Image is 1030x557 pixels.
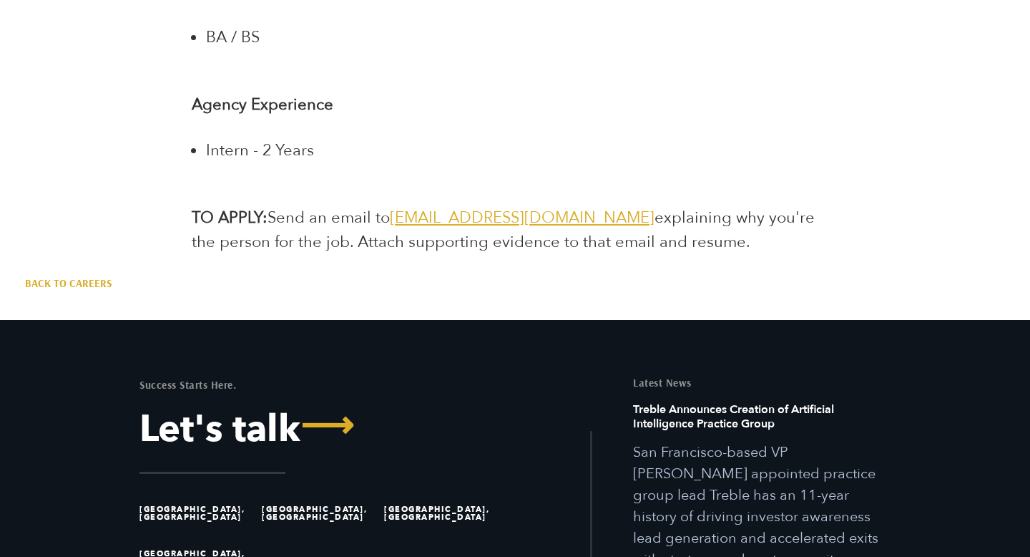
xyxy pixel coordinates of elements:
[300,407,354,445] span: ⟶
[192,207,268,228] b: TO APPLY:
[390,207,654,228] a: [EMAIL_ADDRESS][DOMAIN_NAME]
[139,378,236,392] mark: Success Starts Here.
[268,207,390,228] span: Send an email to
[192,94,333,115] strong: Agency Experience
[633,377,891,388] h5: Latest News
[25,276,112,291] a: Back to Careers
[262,491,378,536] li: [GEOGRAPHIC_DATA], [GEOGRAPHIC_DATA]
[139,491,255,536] li: [GEOGRAPHIC_DATA], [GEOGRAPHIC_DATA]
[633,402,891,442] h6: Treble Announces Creation of Artificial Intelligence Practice Group
[384,491,500,536] li: [GEOGRAPHIC_DATA], [GEOGRAPHIC_DATA]
[206,138,838,163] li: Intern - 2 Years
[139,411,504,448] a: Let's Talk
[206,25,838,49] li: BA / BS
